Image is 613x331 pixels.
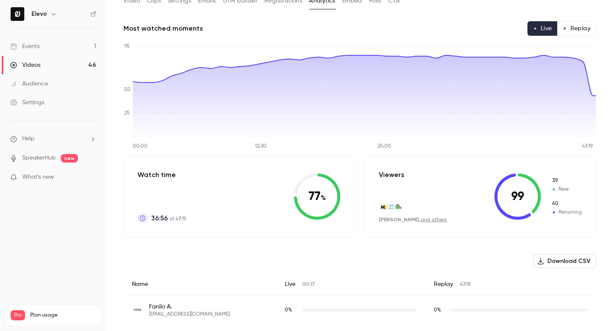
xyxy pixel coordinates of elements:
[285,306,298,314] span: Live watch time
[32,10,47,18] h6: Elevo
[10,98,44,107] div: Settings
[421,217,447,223] a: and others
[302,282,315,287] span: 00:17
[11,7,24,21] img: Elevo
[393,202,402,211] img: leroymerlin.fr
[551,208,582,216] span: Returning
[124,111,130,116] tspan: 25
[434,308,441,313] span: 0 %
[425,273,596,296] div: Replay
[460,282,470,287] span: 47:19
[149,302,230,311] span: Fanilo A.
[149,311,230,318] span: [EMAIL_ADDRESS][DOMAIN_NAME]
[123,23,203,34] h2: Most watched moments
[30,312,96,319] span: Plan usage
[386,202,395,211] img: infipp.com
[285,308,292,313] span: 0 %
[11,310,25,320] span: Pro
[123,296,596,325] div: fanilo@maika-assistance.com
[124,87,131,92] tspan: 50
[551,200,582,208] span: Returning
[10,134,96,143] li: help-dropdown-opener
[434,306,447,314] span: Replay watch time
[123,273,276,296] div: Name
[379,217,419,223] span: [PERSON_NAME]
[551,177,582,185] span: New
[379,170,404,180] p: Viewers
[22,173,54,182] span: What's new
[22,134,34,143] span: Help
[10,61,40,69] div: Videos
[133,144,148,149] tspan: 00:00
[557,21,596,36] button: Replay
[137,170,186,180] p: Watch time
[10,42,40,51] div: Events
[276,273,425,296] div: Live
[10,80,48,88] div: Audience
[22,154,56,163] a: SpeakerHub
[551,185,582,193] span: New
[378,144,391,149] tspan: 25:00
[379,216,447,223] div: ,
[86,174,96,181] iframe: Noticeable Trigger
[132,305,142,315] img: maika-assistance.com
[255,144,266,149] tspan: 12:30
[151,213,186,223] p: of 47:19
[527,21,558,36] button: Live
[61,154,78,163] span: new
[582,144,593,149] tspan: 47:19
[151,213,168,223] span: 36:56
[124,44,130,49] tspan: 95
[533,254,596,268] button: Download CSV
[379,202,389,211] img: moka.care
